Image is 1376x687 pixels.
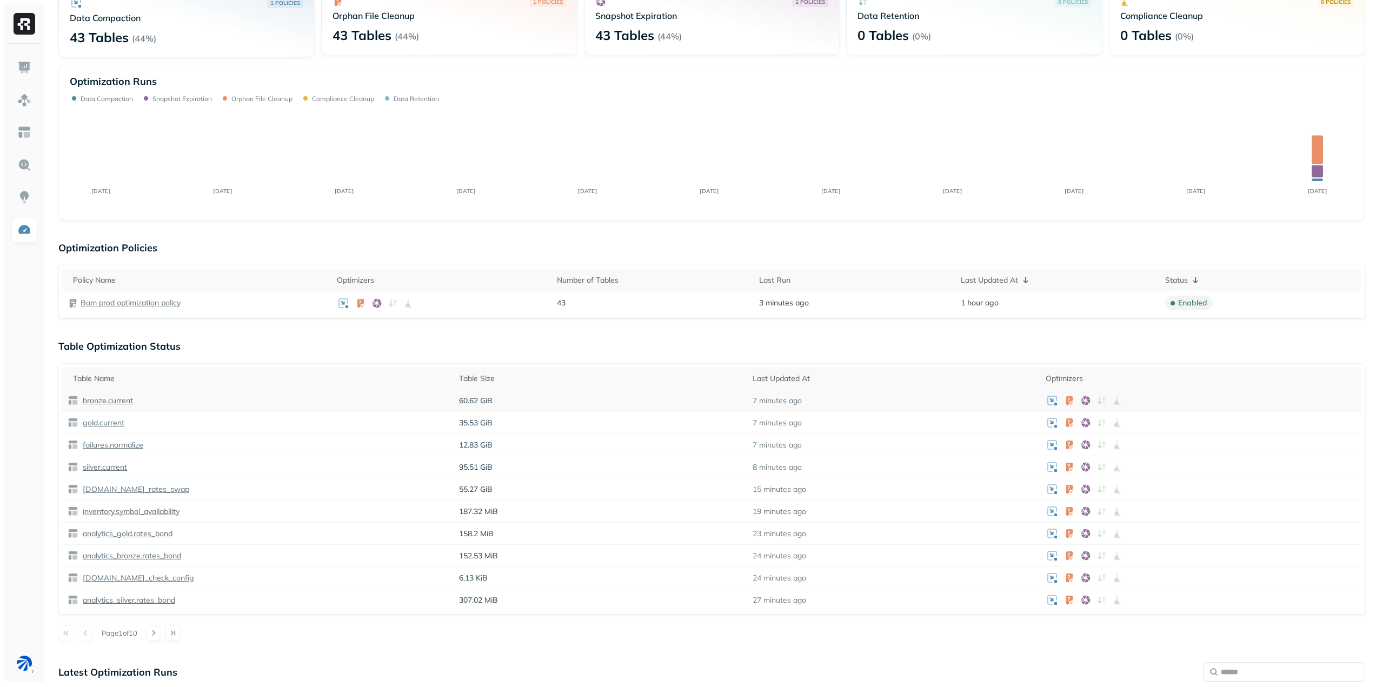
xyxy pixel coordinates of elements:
[578,188,597,195] tspan: [DATE]
[73,373,448,384] div: Table Name
[14,13,35,35] img: Ryft
[81,440,143,450] p: failures.normalize
[17,190,31,204] img: Insights
[557,275,748,285] div: Number of Tables
[1178,298,1207,308] p: enabled
[68,462,78,472] img: table
[459,462,742,472] p: 95.51 GiB
[152,95,212,103] p: Snapshot Expiration
[312,95,374,103] p: Compliance Cleanup
[78,506,180,517] a: inventory.symbol_availability
[459,418,742,428] p: 35.53 GiB
[58,340,1365,352] p: Table Optimization Status
[557,298,748,308] p: 43
[68,484,78,495] img: table
[17,656,32,671] img: BAM
[78,529,172,539] a: analytics_gold.rates_bond
[459,484,742,495] p: 55.27 GiB
[68,595,78,605] img: table
[78,551,181,561] a: analytics_bronze.rates_bond
[17,61,31,75] img: Dashboard
[81,551,181,561] p: analytics_bronze.rates_bond
[753,595,806,605] p: 27 minutes ago
[1165,274,1356,286] div: Status
[58,666,177,678] p: Latest Optimization Runs
[68,395,78,406] img: table
[394,95,439,103] p: Data Retention
[102,628,137,638] p: Page 1 of 10
[753,396,802,406] p: 7 minutes ago
[91,188,110,195] tspan: [DATE]
[337,275,547,285] div: Optimizers
[70,75,157,88] p: Optimization Runs
[857,10,1091,21] p: Data Retention
[333,10,566,21] p: Orphan File Cleanup
[700,188,719,195] tspan: [DATE]
[335,188,354,195] tspan: [DATE]
[81,418,124,428] p: gold.current
[70,29,129,46] p: 43 Tables
[132,33,156,44] p: ( 44% )
[459,440,742,450] p: 12.83 GiB
[1308,188,1327,195] tspan: [DATE]
[81,298,181,308] a: Bam prod optimization policy
[595,10,829,21] p: Snapshot Expiration
[1065,188,1083,195] tspan: [DATE]
[1120,10,1354,21] p: Compliance Cleanup
[657,31,682,42] p: ( 44% )
[68,550,78,561] img: table
[821,188,840,195] tspan: [DATE]
[68,506,78,517] img: table
[17,93,31,107] img: Assets
[961,274,1154,286] div: Last Updated At
[459,551,742,561] p: 152.53 MiB
[943,188,962,195] tspan: [DATE]
[68,417,78,428] img: table
[73,275,326,285] div: Policy Name
[78,573,194,583] a: [DOMAIN_NAME]_check_config
[81,95,133,103] p: Data Compaction
[17,158,31,172] img: Query Explorer
[759,275,950,285] div: Last Run
[459,396,742,406] p: 60.62 GiB
[912,31,931,42] p: ( 0% )
[81,506,180,517] p: inventory.symbol_availability
[753,529,806,539] p: 23 minutes ago
[81,462,127,472] p: silver.current
[459,573,742,583] p: 6.13 KiB
[753,484,806,495] p: 15 minutes ago
[753,573,806,583] p: 24 minutes ago
[68,439,78,450] img: table
[857,26,909,44] p: 0 Tables
[753,462,802,472] p: 8 minutes ago
[759,298,809,308] span: 3 minutes ago
[753,418,802,428] p: 7 minutes ago
[961,298,999,308] span: 1 hour ago
[1120,26,1172,44] p: 0 Tables
[595,26,654,44] p: 43 Tables
[78,440,143,450] a: failures.normalize
[213,188,232,195] tspan: [DATE]
[459,595,742,605] p: 307.02 MiB
[1046,373,1356,384] div: Optimizers
[78,595,175,605] a: analytics_silver.rates_bond
[456,188,475,195] tspan: [DATE]
[459,506,742,517] p: 187.32 MiB
[395,31,419,42] p: ( 44% )
[78,418,124,428] a: gold.current
[68,572,78,583] img: table
[17,223,31,237] img: Optimization
[70,12,303,23] p: Data Compaction
[81,529,172,539] p: analytics_gold.rates_bond
[753,373,1035,384] div: Last Updated At
[753,440,802,450] p: 7 minutes ago
[58,242,1365,254] p: Optimization Policies
[81,396,133,406] p: bronze.current
[333,26,391,44] p: 43 Tables
[231,95,293,103] p: Orphan File Cleanup
[1186,188,1205,195] tspan: [DATE]
[1175,31,1194,42] p: ( 0% )
[753,551,806,561] p: 24 minutes ago
[17,125,31,139] img: Asset Explorer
